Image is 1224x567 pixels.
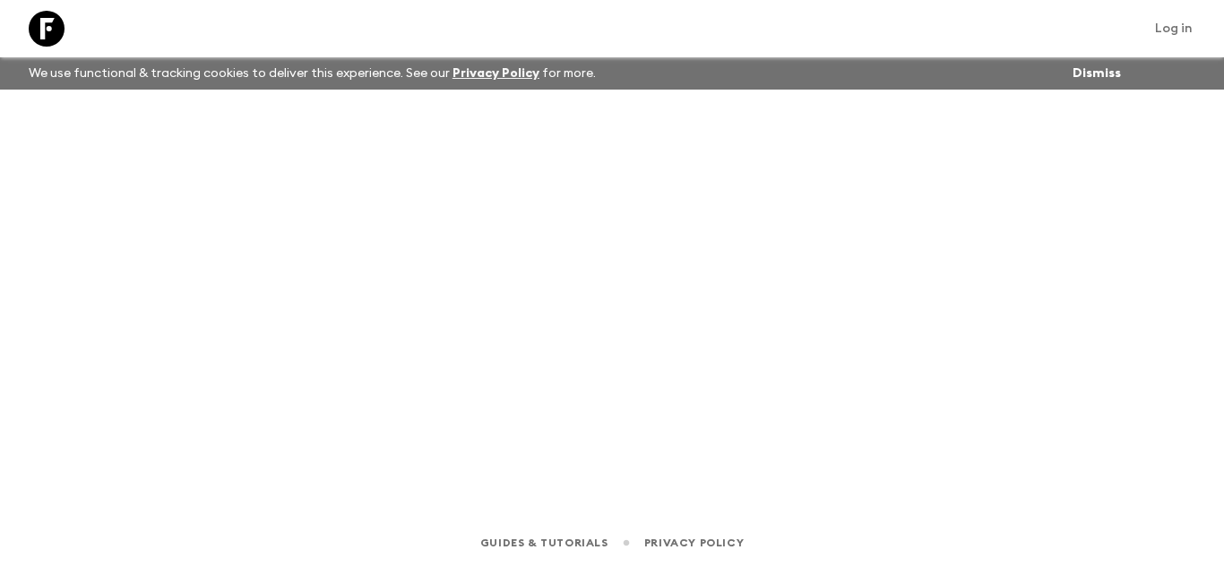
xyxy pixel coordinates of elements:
[480,533,608,553] a: Guides & Tutorials
[453,67,539,80] a: Privacy Policy
[22,57,603,90] p: We use functional & tracking cookies to deliver this experience. See our for more.
[1145,16,1202,41] a: Log in
[1068,61,1125,86] button: Dismiss
[644,533,744,553] a: Privacy Policy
